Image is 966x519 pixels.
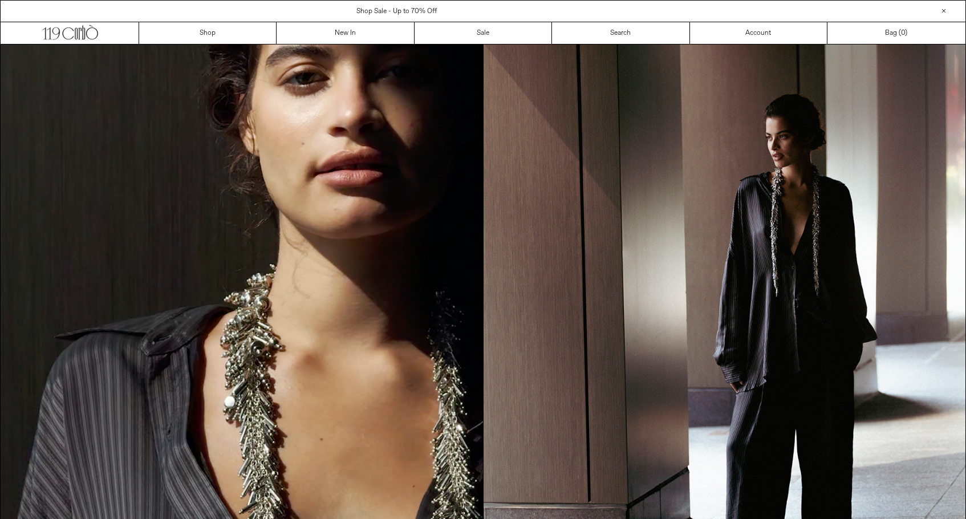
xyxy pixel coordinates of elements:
a: Shop Sale - Up to 70% Off [356,7,437,16]
a: Shop [139,22,277,44]
a: Search [552,22,689,44]
span: ) [901,28,907,38]
a: Account [690,22,827,44]
span: 0 [901,29,905,38]
a: Sale [415,22,552,44]
a: Bag () [827,22,965,44]
a: New In [277,22,414,44]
